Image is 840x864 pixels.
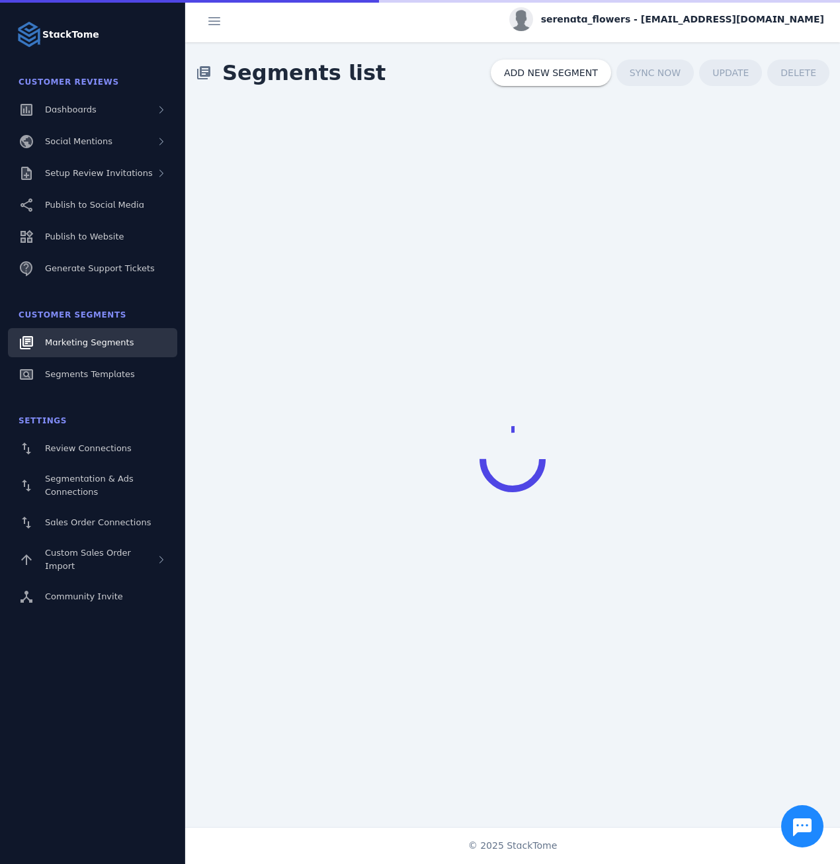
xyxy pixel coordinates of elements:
[16,21,42,48] img: Logo image
[8,328,177,357] a: Marketing Segments
[45,474,134,497] span: Segmentation & Ads Connections
[19,416,67,425] span: Settings
[468,839,558,853] span: © 2025 StackTome
[509,7,824,31] button: serenata_flowers - [EMAIL_ADDRESS][DOMAIN_NAME]
[42,28,99,42] strong: StackTome
[45,168,153,178] span: Setup Review Invitations
[504,68,598,77] span: ADD NEW SEGMENT
[8,254,177,283] a: Generate Support Tickets
[8,466,177,505] a: Segmentation & Ads Connections
[8,582,177,611] a: Community Invite
[19,77,119,87] span: Customer Reviews
[212,46,396,99] span: Segments list
[491,60,611,86] button: ADD NEW SEGMENT
[45,105,97,114] span: Dashboards
[8,191,177,220] a: Publish to Social Media
[45,263,155,273] span: Generate Support Tickets
[45,200,144,210] span: Publish to Social Media
[19,310,126,320] span: Customer Segments
[8,360,177,389] a: Segments Templates
[541,13,824,26] span: serenata_flowers - [EMAIL_ADDRESS][DOMAIN_NAME]
[45,136,112,146] span: Social Mentions
[45,443,132,453] span: Review Connections
[45,337,134,347] span: Marketing Segments
[45,232,124,241] span: Publish to Website
[8,508,177,537] a: Sales Order Connections
[45,548,131,571] span: Custom Sales Order Import
[45,591,123,601] span: Community Invite
[196,65,212,81] mat-icon: library_books
[45,517,151,527] span: Sales Order Connections
[45,369,135,379] span: Segments Templates
[8,222,177,251] a: Publish to Website
[8,434,177,463] a: Review Connections
[509,7,533,31] img: profile.jpg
